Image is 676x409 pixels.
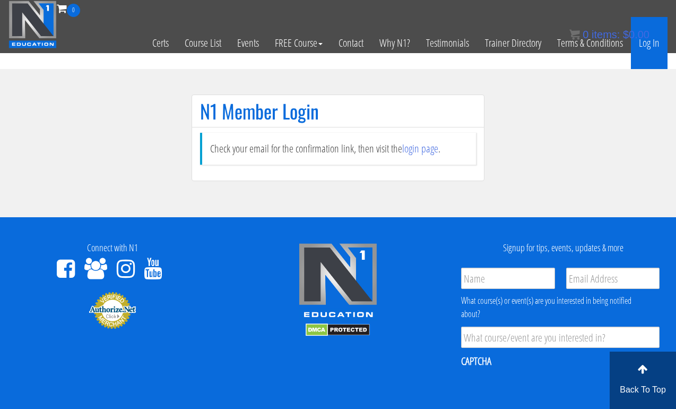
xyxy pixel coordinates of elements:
a: Testimonials [418,17,477,69]
h1: N1 Member Login [200,100,476,122]
a: 0 items: $0.00 [569,29,649,40]
bdi: 0.00 [623,29,649,40]
input: Name [461,268,554,289]
img: icon11.png [569,29,580,40]
span: 0 [583,29,588,40]
a: 0 [57,1,80,15]
div: What course(s) or event(s) are you interested in being notified about? [461,294,660,320]
img: n1-education [8,1,57,48]
a: Why N1? [371,17,418,69]
a: FREE Course [267,17,331,69]
a: Contact [331,17,371,69]
label: CAPTCHA [461,354,491,368]
img: n1-edu-logo [298,243,378,321]
span: items: [592,29,620,40]
h4: Signup for tips, events, updates & more [458,243,668,253]
input: What course/event are you interested in? [461,327,660,348]
a: Certs [144,17,177,69]
img: Authorize.Net Merchant - Click to Verify [89,291,136,329]
span: 0 [67,4,80,17]
li: Check your email for the confirmation link, then visit the . [200,133,476,165]
a: Events [229,17,267,69]
img: DMCA.com Protection Status [306,323,370,336]
a: Course List [177,17,229,69]
input: Email Address [566,268,660,289]
span: $ [623,29,629,40]
h4: Connect with N1 [8,243,218,253]
a: Log In [631,17,668,69]
a: login page [402,141,438,156]
a: Terms & Conditions [549,17,631,69]
a: Trainer Directory [477,17,549,69]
